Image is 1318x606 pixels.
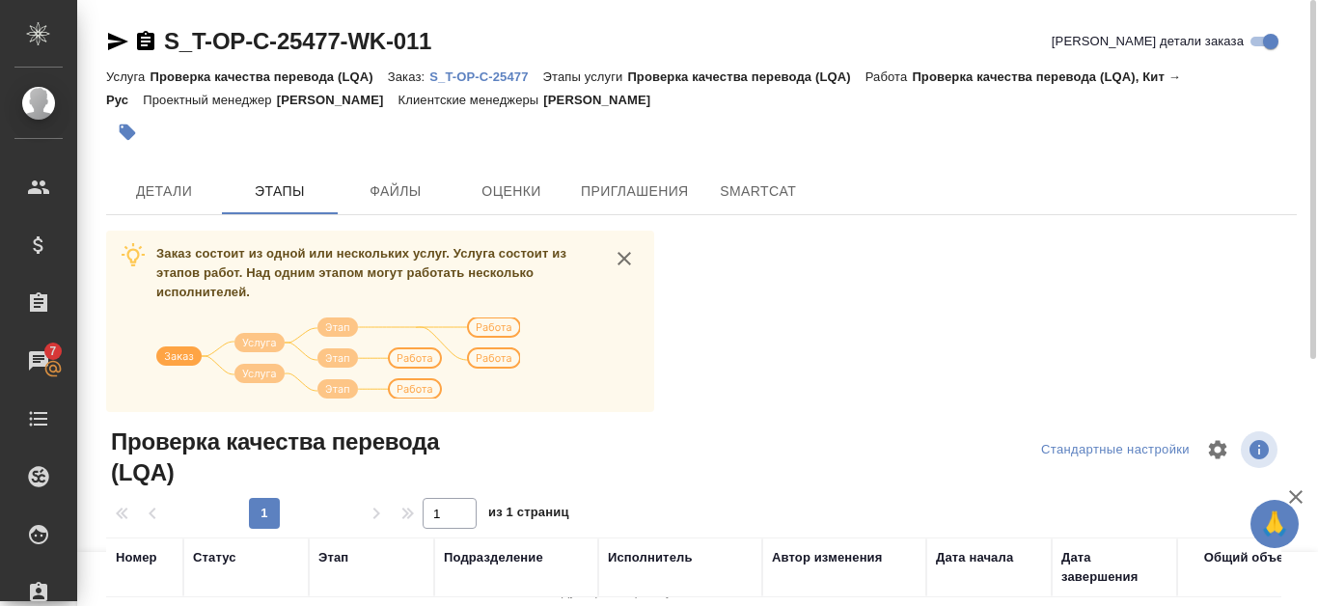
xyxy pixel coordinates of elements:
button: 🙏 [1250,500,1299,548]
button: Добавить тэг [106,111,149,153]
p: S_T-OP-C-25477 [429,69,542,84]
span: Оценки [465,179,558,204]
button: Скопировать ссылку для ЯМессенджера [106,30,129,53]
span: 7 [38,342,68,361]
span: SmartCat [712,179,805,204]
div: Дата завершения [1061,548,1167,587]
button: Скопировать ссылку [134,30,157,53]
span: Детали [118,179,210,204]
p: Этапы услуги [543,69,628,84]
div: Этап [318,548,348,567]
span: Проверка качества перевода (LQA) [106,427,503,488]
span: Настроить таблицу [1194,427,1241,473]
p: Работа [865,69,913,84]
p: Клиентские менеджеры [398,93,544,107]
span: 🙏 [1258,504,1291,544]
div: Подразделение [444,548,543,567]
span: Посмотреть информацию [1241,431,1281,468]
div: Автор изменения [772,548,882,567]
span: Этапы [233,179,326,204]
span: из 1 страниц [488,501,569,529]
div: Исполнитель [608,548,693,567]
p: Проектный менеджер [143,93,276,107]
a: S_T-OP-C-25477-WK-011 [164,28,431,54]
div: Статус [193,548,236,567]
div: Номер [116,548,157,567]
span: Файлы [349,179,442,204]
div: split button [1036,435,1194,465]
p: Проверка качества перевода (LQA) [627,69,865,84]
p: Проверка качества перевода (LQA) [150,69,387,84]
div: Общий объем [1204,548,1293,567]
div: Дата начала [936,548,1013,567]
a: S_T-OP-C-25477 [429,68,542,84]
span: [PERSON_NAME] детали заказа [1052,32,1244,51]
a: 7 [5,337,72,385]
span: Приглашения [581,179,689,204]
button: close [610,244,639,273]
p: [PERSON_NAME] [543,93,665,107]
p: Заказ: [388,69,429,84]
p: [PERSON_NAME] [277,93,398,107]
span: Заказ состоит из одной или нескольких услуг. Услуга состоит из этапов работ. Над одним этапом мог... [156,246,566,299]
p: Услуга [106,69,150,84]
